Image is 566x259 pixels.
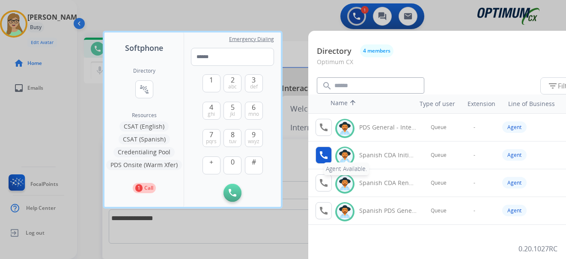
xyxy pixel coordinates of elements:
[474,180,475,186] span: -
[223,74,241,92] button: 2abc
[125,42,163,54] span: Softphone
[317,45,352,57] p: Directory
[359,179,417,187] div: Spanish CDA Renewal General - Internal
[250,83,258,90] span: def
[119,121,169,132] button: CSAT (English)
[252,102,256,112] span: 6
[431,207,447,214] span: Queue
[326,94,403,113] th: Name
[223,156,241,174] button: 0
[228,83,237,90] span: abc
[316,147,332,164] button: Agent Available.
[322,81,332,91] mat-icon: search
[248,111,259,118] span: mno
[229,36,274,43] span: Emergency Dialing
[431,124,447,131] span: Queue
[113,147,175,157] button: Credentialing Pool
[324,162,369,175] div: Agent Available.
[229,138,236,145] span: tuv
[203,156,220,174] button: +
[203,129,220,147] button: 7pqrs
[230,111,235,118] span: jkl
[209,75,213,85] span: 1
[339,150,351,163] img: avatar
[502,205,527,216] div: Agent
[209,129,213,140] span: 7
[135,184,143,192] p: 1
[502,121,527,133] div: Agent
[359,206,417,215] div: Spanish PDS General - Internal
[339,205,351,218] img: avatar
[231,129,235,140] span: 8
[319,122,329,132] mat-icon: call
[245,129,263,147] button: 9wxyz
[231,102,235,112] span: 5
[252,75,256,85] span: 3
[133,183,156,193] button: 1Call
[245,102,263,120] button: 6mno
[139,84,149,94] mat-icon: connect_without_contact
[474,124,475,131] span: -
[339,177,351,191] img: avatar
[144,184,153,192] p: Call
[431,152,447,159] span: Queue
[209,157,213,167] span: +
[360,44,393,57] button: 4 members
[474,207,475,214] span: -
[431,180,447,186] span: Queue
[339,122,351,135] img: avatar
[319,206,329,216] mat-icon: call
[319,178,329,188] mat-icon: call
[132,112,157,119] span: Resources
[359,123,417,132] div: PDS General - Internal
[231,157,235,167] span: 0
[502,149,527,161] div: Agent
[319,150,329,160] mat-icon: call
[209,102,213,112] span: 4
[359,151,417,159] div: Spanish CDA Initial General - Internal
[203,74,220,92] button: 1
[223,129,241,147] button: 8tuv
[518,244,557,254] p: 0.20.1027RC
[252,157,256,167] span: #
[245,156,263,174] button: #
[231,75,235,85] span: 2
[203,102,220,120] button: 4ghi
[248,138,259,145] span: wxyz
[229,189,236,197] img: call-button
[252,129,256,140] span: 9
[408,95,459,112] th: Type of user
[502,177,527,188] div: Agent
[133,68,155,74] h2: Directory
[548,81,558,91] mat-icon: filter_list
[106,160,182,170] button: PDS Onsite (Warm Xfer)
[348,99,358,109] mat-icon: arrow_upward
[245,74,263,92] button: 3def
[208,111,215,118] span: ghi
[119,134,170,144] button: CSAT (Spanish)
[223,102,241,120] button: 5jkl
[206,138,217,145] span: pqrs
[474,152,475,159] span: -
[463,95,500,112] th: Extension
